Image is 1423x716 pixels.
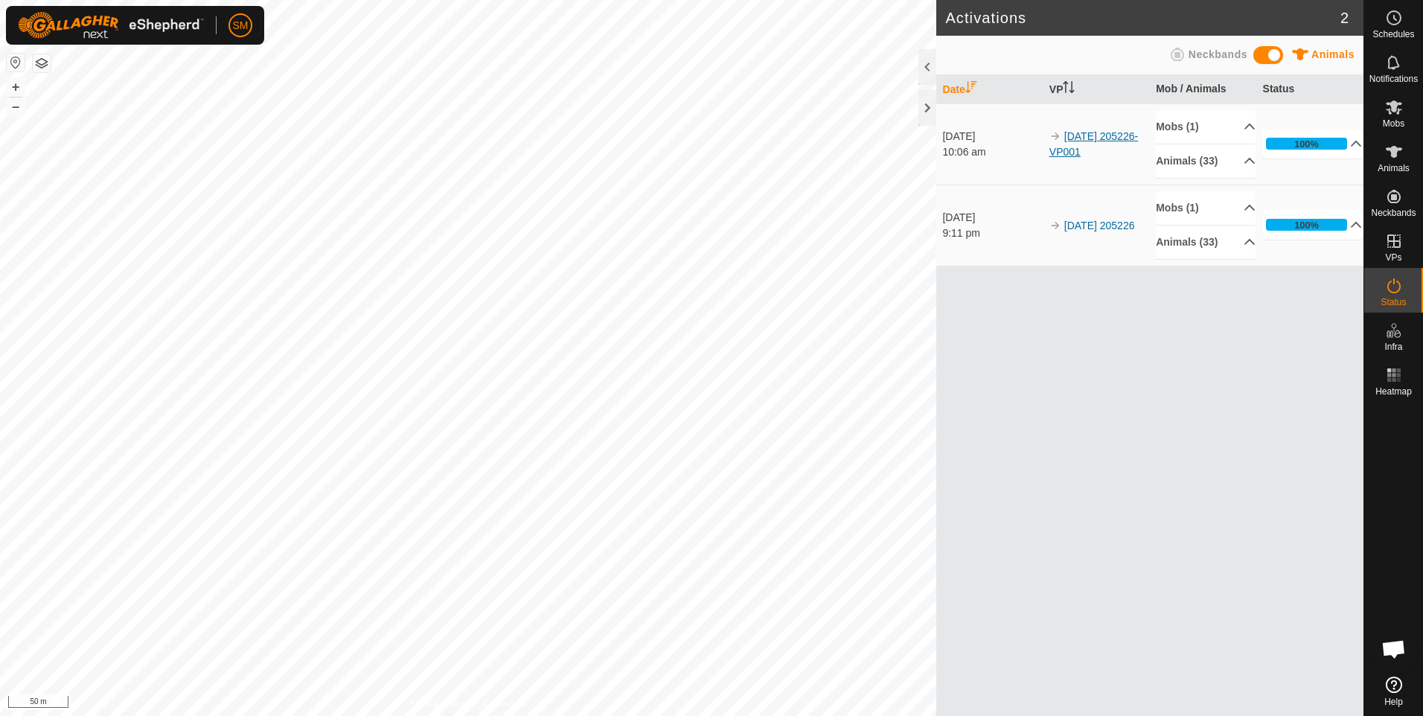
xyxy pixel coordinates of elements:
[1266,219,1348,231] div: 100%
[1384,697,1403,706] span: Help
[1371,208,1416,217] span: Neckbands
[1364,671,1423,712] a: Help
[1311,48,1355,60] span: Animals
[1189,48,1247,60] span: Neckbands
[409,697,465,710] a: Privacy Policy
[1294,218,1319,232] div: 100%
[942,210,1042,226] div: [DATE]
[1369,74,1418,83] span: Notifications
[1372,30,1414,39] span: Schedules
[7,78,25,96] button: +
[1383,119,1404,128] span: Mobs
[942,144,1042,160] div: 10:06 am
[1378,164,1410,173] span: Animals
[1156,226,1256,259] p-accordion-header: Animals (33)
[1049,220,1061,231] img: arrow
[1049,130,1061,142] img: arrow
[965,83,977,95] p-sorticon: Activate to sort
[942,226,1042,241] div: 9:11 pm
[1266,138,1348,150] div: 100%
[1384,342,1402,351] span: Infra
[483,697,527,710] a: Contact Us
[18,12,204,39] img: Gallagher Logo
[7,54,25,71] button: Reset Map
[1043,75,1150,104] th: VP
[942,129,1042,144] div: [DATE]
[1340,7,1349,29] span: 2
[1294,137,1319,151] div: 100%
[233,18,249,33] span: SM
[1263,210,1363,240] p-accordion-header: 100%
[1385,253,1401,262] span: VPs
[33,54,51,72] button: Map Layers
[945,9,1340,27] h2: Activations
[1156,191,1256,225] p-accordion-header: Mobs (1)
[1063,83,1075,95] p-sorticon: Activate to sort
[1257,75,1363,104] th: Status
[1064,220,1135,231] a: [DATE] 205226
[1150,75,1256,104] th: Mob / Animals
[1156,144,1256,178] p-accordion-header: Animals (33)
[1263,129,1363,159] p-accordion-header: 100%
[1375,387,1412,396] span: Heatmap
[936,75,1043,104] th: Date
[1372,627,1416,671] div: Open chat
[7,98,25,115] button: –
[1381,298,1406,307] span: Status
[1049,130,1138,158] a: [DATE] 205226-VP001
[1156,110,1256,144] p-accordion-header: Mobs (1)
